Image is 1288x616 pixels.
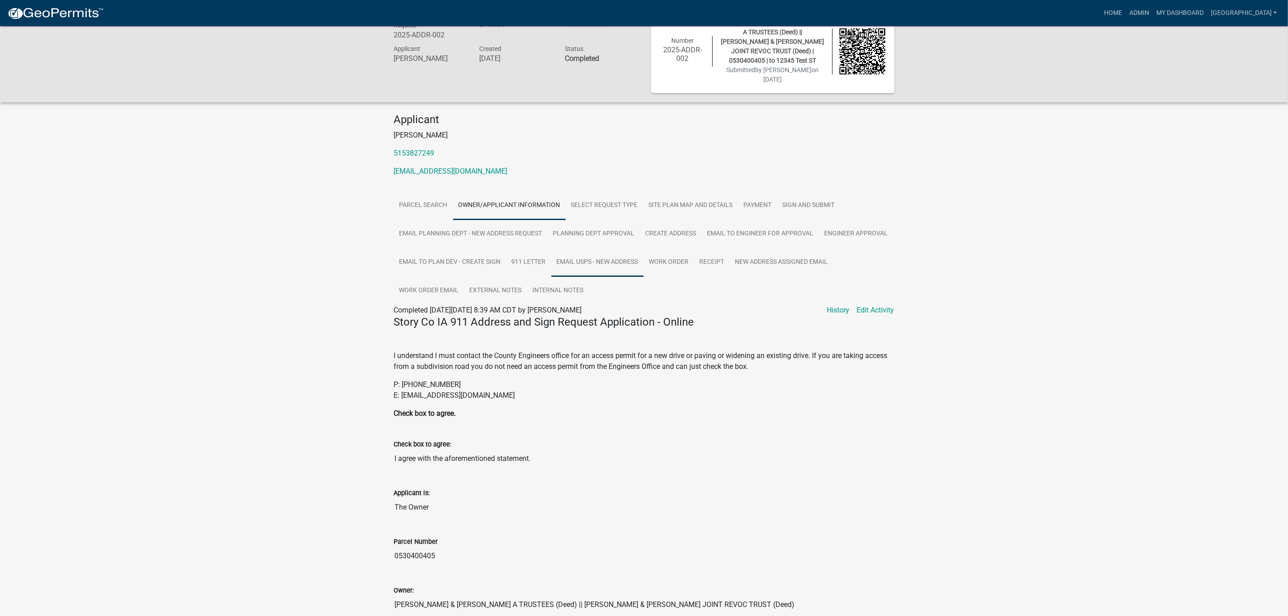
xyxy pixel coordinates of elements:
label: Applicant is: [394,490,430,496]
span: Submitted on [DATE] [726,66,819,83]
p: P: [PHONE_NUMBER] E: [EMAIL_ADDRESS][DOMAIN_NAME] [394,379,894,401]
label: Parcel Number [394,539,438,545]
h6: 2025-ADDR-002 [394,31,466,39]
strong: Completed [565,54,599,63]
span: Applicant [394,45,421,52]
span: [PERSON_NAME] & [PERSON_NAME] A TRUSTEES (Deed) || [PERSON_NAME] & [PERSON_NAME] JOINT REVOC TRUS... [721,19,824,64]
span: by [PERSON_NAME] [755,66,811,74]
h4: Applicant [394,113,894,126]
a: Site Plan Map and Details [643,191,738,220]
a: Sign and Submit [777,191,840,220]
h6: [PERSON_NAME] [394,54,466,63]
a: Payment [738,191,777,220]
h6: 2025-ADDR-002 [660,46,706,63]
span: Status [565,45,583,52]
a: Email to Engineer for approval [702,220,819,248]
a: 911 Letter [506,248,551,277]
a: [GEOGRAPHIC_DATA] [1207,5,1281,22]
a: 5153827249 [394,149,435,157]
a: Admin [1126,5,1153,22]
a: Planning Dept Approval [548,220,640,248]
a: Internal Notes [527,276,589,305]
span: Number [671,37,694,44]
strong: Check box to agree. [394,409,456,418]
a: History [827,305,850,316]
a: Owner/Applicant information [453,191,566,220]
img: QR code [839,28,885,74]
h4: Story Co IA 911 Address and Sign Request Application - Online [394,316,894,329]
a: Email to Plan Dev - create sign [394,248,506,277]
a: Engineer approval [819,220,894,248]
a: Email Planning Dept - new address request [394,220,548,248]
a: Work Order Email [394,276,464,305]
label: Check box to agree: [394,441,452,448]
a: Home [1100,5,1126,22]
a: Edit Activity [857,305,894,316]
a: Email USPS - new address [551,248,644,277]
a: External Notes [464,276,527,305]
span: Created [479,45,501,52]
a: Select Request Type [566,191,643,220]
label: Owner: [394,588,414,594]
a: Parcel search [394,191,453,220]
a: [EMAIL_ADDRESS][DOMAIN_NAME] [394,167,508,175]
a: Receipt [694,248,730,277]
h6: [DATE] [479,54,551,63]
span: Completed [DATE][DATE] 8:39 AM CDT by [PERSON_NAME] [394,306,582,314]
p: I understand I must contact the County Engineers office for an access permit for a new drive or p... [394,350,894,372]
a: My Dashboard [1153,5,1207,22]
a: New Address Assigned Email [730,248,834,277]
a: Create Address [640,220,702,248]
p: [PERSON_NAME] [394,130,894,141]
a: Work Order [644,248,694,277]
